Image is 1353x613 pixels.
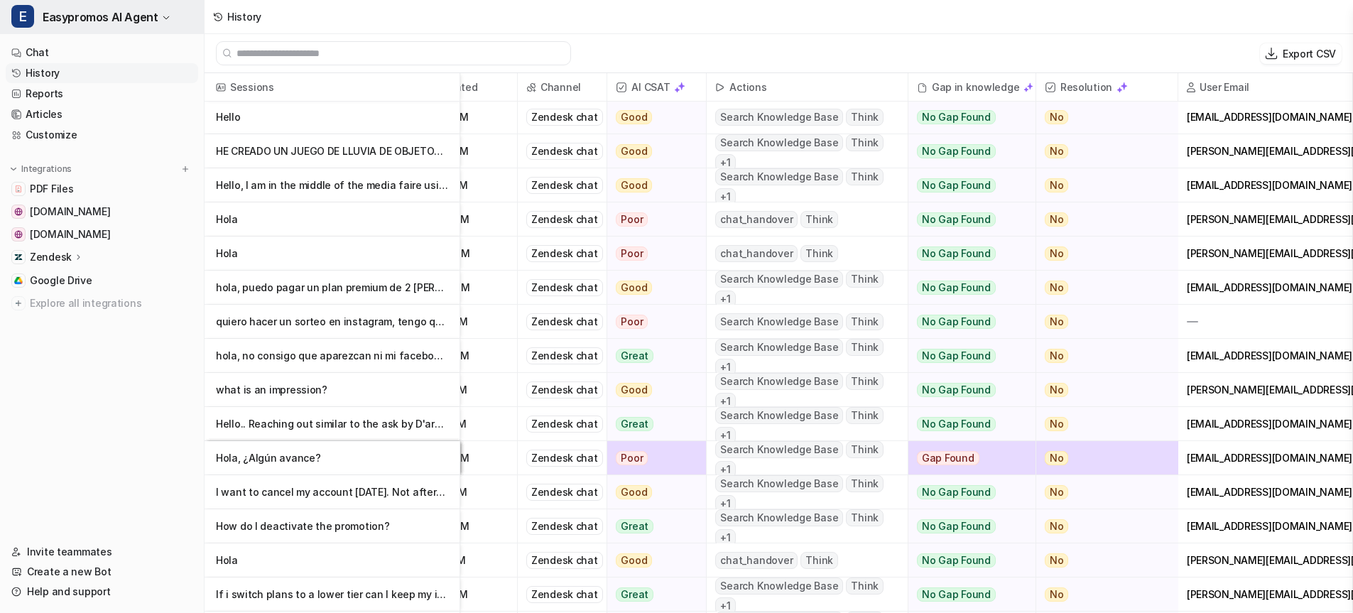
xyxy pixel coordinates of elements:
[1178,441,1352,474] div: [EMAIL_ADDRESS][DOMAIN_NAME]
[607,339,697,373] button: Great
[715,271,843,288] span: Search Knowledge Base
[715,407,843,424] span: Search Knowledge Base
[846,441,884,458] span: Think
[917,281,996,295] span: No Gap Found
[607,373,697,407] button: Good
[607,134,697,168] button: Good
[526,518,603,535] div: Zendesk chat
[917,246,996,261] span: No Gap Found
[616,178,652,192] span: Good
[846,577,884,595] span: Think
[6,179,198,199] a: PDF FilesPDF Files
[1036,168,1166,202] button: No
[1178,373,1352,406] div: [PERSON_NAME][EMAIL_ADDRESS][DOMAIN_NAME]
[1045,178,1069,192] span: No
[1045,349,1069,363] span: No
[607,441,697,475] button: Poor
[846,509,884,526] span: Think
[908,305,1025,339] button: No Gap Found
[21,163,72,175] p: Integrations
[6,63,198,83] a: History
[908,441,1025,475] button: Gap Found
[216,407,448,441] p: Hello.. Reaching out similar to the ask by D'arci which is support ticket # 185218
[216,339,448,373] p: hola, no consigo que aparezcan ni mi facebook ni instagram en las promociones despues de haberos ...
[1178,543,1352,577] div: [PERSON_NAME][EMAIL_ADDRESS][PERSON_NAME][PERSON_NAME][DOMAIN_NAME]
[30,205,110,219] span: [DOMAIN_NAME]
[616,451,648,465] span: Poor
[607,475,697,509] button: Good
[526,245,603,262] div: Zendesk chat
[715,168,843,185] span: Search Knowledge Base
[1036,305,1166,339] button: No
[917,315,996,329] span: No Gap Found
[14,253,23,261] img: Zendesk
[917,451,979,465] span: Gap Found
[616,246,648,261] span: Poor
[715,339,843,356] span: Search Knowledge Base
[6,162,76,176] button: Integrations
[14,230,23,239] img: easypromos-apiref.redoc.ly
[846,134,884,151] span: Think
[1178,407,1352,440] div: [EMAIL_ADDRESS][DOMAIN_NAME][PERSON_NAME]
[1036,509,1166,543] button: No
[908,339,1025,373] button: No Gap Found
[715,441,843,458] span: Search Knowledge Base
[908,100,1025,134] button: No Gap Found
[216,202,448,237] p: Hola
[6,125,198,145] a: Customize
[800,245,838,262] span: Think
[715,495,736,512] span: + 1
[1045,281,1069,295] span: No
[1260,43,1342,64] button: Export CSV
[526,347,603,364] div: Zendesk chat
[616,144,652,158] span: Good
[607,407,697,441] button: Great
[526,211,603,228] div: Zendesk chat
[526,279,603,296] div: Zendesk chat
[616,383,652,397] span: Good
[6,84,198,104] a: Reports
[216,373,448,407] p: what is an impression?
[1036,202,1166,237] button: No
[908,509,1025,543] button: No Gap Found
[227,9,261,24] div: History
[1178,509,1352,543] div: [EMAIL_ADDRESS][DOMAIN_NAME]
[917,485,996,499] span: No Gap Found
[6,562,198,582] a: Create a new Bot
[715,211,798,228] span: chat_handover
[917,110,996,124] span: No Gap Found
[908,237,1025,271] button: No Gap Found
[1178,475,1352,509] div: [EMAIL_ADDRESS][DOMAIN_NAME]
[616,519,653,533] span: Great
[715,245,798,262] span: chat_handover
[216,237,448,271] p: Hola
[715,509,843,526] span: Search Knowledge Base
[216,168,448,202] p: Hello, I am in the middle of the media faire using your tool and the wheel is blocking everyone's...
[607,202,697,237] button: Poor
[6,224,198,244] a: easypromos-apiref.redoc.ly[DOMAIN_NAME]
[846,407,884,424] span: Think
[715,134,843,151] span: Search Knowledge Base
[30,182,73,196] span: PDF Files
[43,7,158,27] span: Easypromos AI Agent
[1178,100,1352,134] div: [EMAIL_ADDRESS][DOMAIN_NAME]
[616,485,652,499] span: Good
[30,292,192,315] span: Explore all integrations
[14,207,23,216] img: www.easypromosapp.com
[1178,271,1352,304] div: [EMAIL_ADDRESS][DOMAIN_NAME]
[607,509,697,543] button: Great
[846,373,884,390] span: Think
[607,271,697,305] button: Good
[216,475,448,509] p: I want to cancel my account [DATE]. Not after the automatic renewal [DATE]. When we signed up it ...
[616,212,648,227] span: Poor
[1178,237,1352,270] div: [PERSON_NAME][EMAIL_ADDRESS][PERSON_NAME][DOMAIN_NAME]
[1036,407,1166,441] button: No
[1036,100,1166,134] button: No
[523,73,601,102] span: Channel
[607,543,697,577] button: Good
[908,134,1025,168] button: No Gap Found
[6,271,198,291] a: Google DriveGoogle Drive
[11,5,34,28] span: E
[1036,475,1166,509] button: No
[908,373,1025,407] button: No Gap Found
